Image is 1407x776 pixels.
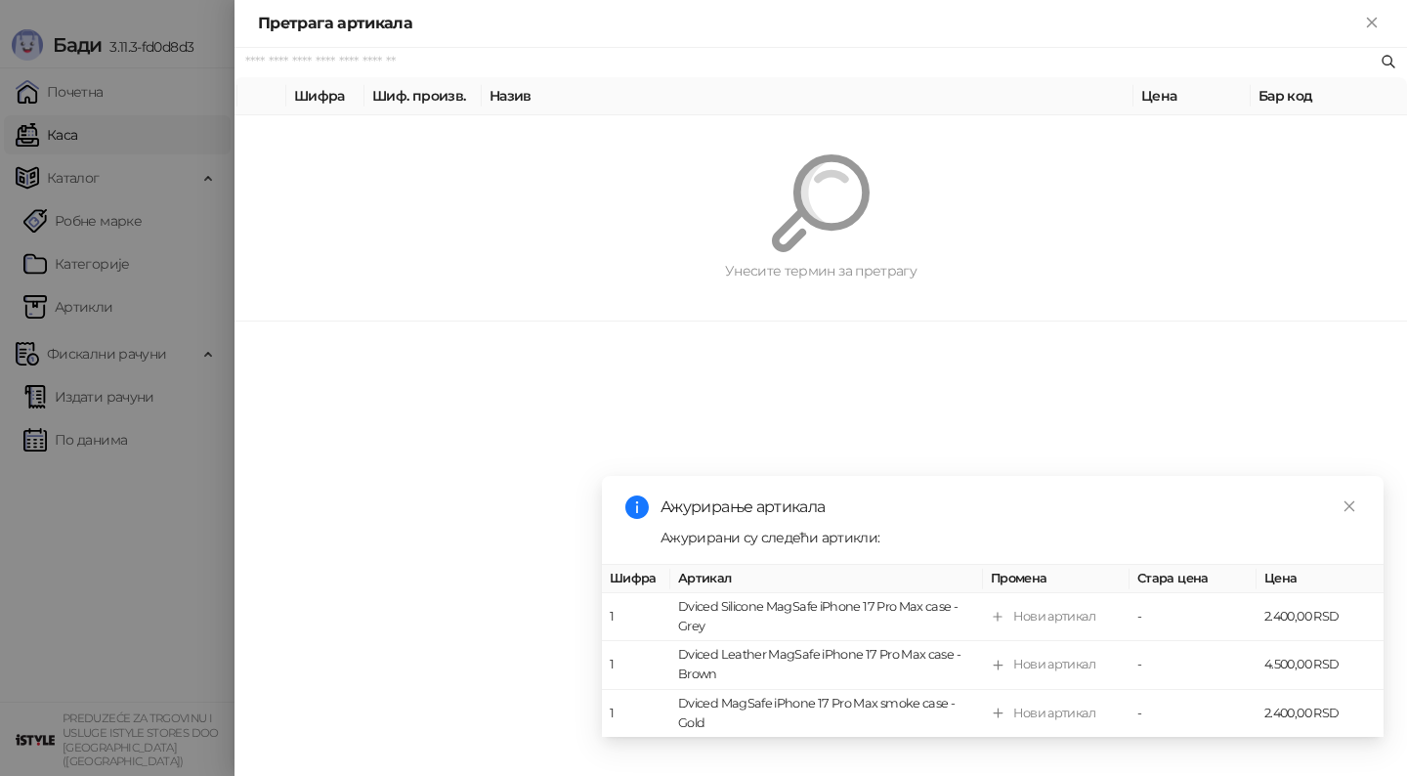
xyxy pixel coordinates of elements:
[670,690,983,738] td: Dviced MagSafe iPhone 17 Pro Max smoke case - Gold
[602,642,670,690] td: 1
[1133,77,1251,115] th: Цена
[602,565,670,593] th: Шифра
[281,260,1360,281] div: Унесите термин за претрагу
[1013,704,1095,723] div: Нови артикал
[1013,607,1095,626] div: Нови артикал
[482,77,1133,115] th: Назив
[1130,593,1257,641] td: -
[625,496,649,519] span: info-circle
[602,593,670,641] td: 1
[670,593,983,641] td: Dviced Silicone MagSafe iPhone 17 Pro Max case - Grey
[1343,499,1356,513] span: close
[1257,690,1384,738] td: 2.400,00 RSD
[1257,565,1384,593] th: Цена
[661,496,1360,519] div: Ажурирање артикала
[286,77,364,115] th: Шифра
[1130,690,1257,738] td: -
[1013,656,1095,675] div: Нови артикал
[1257,642,1384,690] td: 4.500,00 RSD
[670,642,983,690] td: Dviced Leather MagSafe iPhone 17 Pro Max case - Brown
[1130,565,1257,593] th: Стара цена
[983,565,1130,593] th: Промена
[1257,593,1384,641] td: 2.400,00 RSD
[661,527,1360,548] div: Ажурирани су следећи артикли:
[364,77,482,115] th: Шиф. произв.
[258,12,1360,35] div: Претрага артикала
[1251,77,1407,115] th: Бар код
[772,154,870,252] img: Претрага
[1360,12,1384,35] button: Close
[1130,642,1257,690] td: -
[1339,496,1360,517] a: Close
[670,565,983,593] th: Артикал
[602,690,670,738] td: 1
